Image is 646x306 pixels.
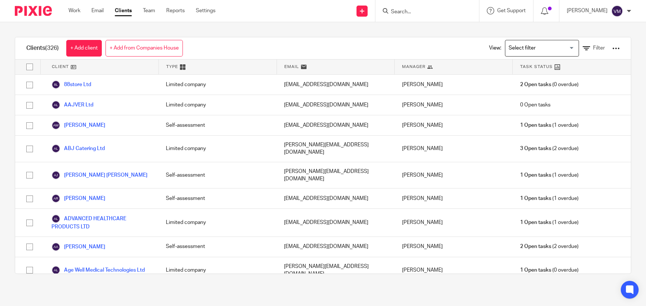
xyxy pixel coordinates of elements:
div: View: [478,37,620,59]
input: Search for option [506,42,575,55]
div: Limited company [158,95,277,115]
a: Work [68,7,80,14]
a: AAJVER Ltd [51,101,93,109]
span: (0 overdue) [520,266,579,274]
div: [EMAIL_ADDRESS][DOMAIN_NAME] [277,209,395,236]
div: [PERSON_NAME][EMAIL_ADDRESS][DOMAIN_NAME] [277,136,395,162]
span: Task Status [520,64,553,70]
span: (1 overdue) [520,219,579,226]
h1: Clients [26,44,59,52]
span: Manager [402,64,425,70]
a: [PERSON_NAME] [51,194,105,203]
img: svg%3E [51,266,60,275]
div: [PERSON_NAME] [395,115,513,135]
img: svg%3E [51,194,60,203]
span: 1 Open tasks [520,219,551,226]
span: 0 Open tasks [520,101,550,109]
div: Limited company [158,136,277,162]
p: [PERSON_NAME] [567,7,607,14]
div: [EMAIL_ADDRESS][DOMAIN_NAME] [277,188,395,208]
span: (1 overdue) [520,171,579,179]
span: (1 overdue) [520,195,579,202]
a: 88store Ltd [51,80,91,89]
div: [PERSON_NAME] [395,95,513,115]
div: Self-assessment [158,237,277,257]
span: 1 Open tasks [520,171,551,179]
div: [PERSON_NAME] [395,136,513,162]
a: ABJ Catering Ltd [51,144,105,153]
span: Filter [593,45,605,51]
span: (326) [45,45,59,51]
img: svg%3E [51,80,60,89]
img: Pixie [15,6,52,16]
span: Get Support [497,8,526,13]
a: + Add client [66,40,102,57]
div: Limited company [158,75,277,95]
span: (1 overdue) [520,122,579,129]
div: [EMAIL_ADDRESS][DOMAIN_NAME] [277,95,395,115]
span: (2 overdue) [520,145,579,152]
span: 2 Open tasks [520,81,551,88]
span: Client [52,64,69,70]
div: Self-assessment [158,162,277,188]
div: [PERSON_NAME][EMAIL_ADDRESS][DOMAIN_NAME] [277,162,395,188]
a: [PERSON_NAME] [51,121,105,130]
span: 1 Open tasks [520,122,551,129]
a: Team [143,7,155,14]
img: svg%3E [51,171,60,180]
div: Search for option [505,40,579,57]
div: [EMAIL_ADDRESS][DOMAIN_NAME] [277,237,395,257]
a: [PERSON_NAME] [51,242,105,251]
a: Clients [115,7,132,14]
div: [PERSON_NAME] [395,188,513,208]
div: Limited company [158,257,277,283]
input: Select all [23,60,37,74]
div: [EMAIL_ADDRESS][DOMAIN_NAME] [277,115,395,135]
span: Type [166,64,178,70]
a: Settings [196,7,215,14]
div: [PERSON_NAME] [395,209,513,236]
a: + Add from Companies House [106,40,183,57]
img: svg%3E [51,214,60,223]
a: Reports [166,7,185,14]
img: svg%3E [51,144,60,153]
img: svg%3E [611,5,623,17]
a: ADVANCED HEALTHCARE PRODUCTS LTD [51,214,151,231]
div: Limited company [158,209,277,236]
img: svg%3E [51,121,60,130]
div: [EMAIL_ADDRESS][DOMAIN_NAME] [277,75,395,95]
a: Age Well Medical Technologies Ltd [51,266,145,275]
div: [PERSON_NAME] [395,257,513,283]
span: 2 Open tasks [520,243,551,250]
div: Self-assessment [158,115,277,135]
img: svg%3E [51,242,60,251]
span: Email [284,64,299,70]
span: 1 Open tasks [520,195,551,202]
div: [PERSON_NAME] [395,162,513,188]
div: Self-assessment [158,188,277,208]
img: svg%3E [51,101,60,109]
span: (0 overdue) [520,81,579,88]
div: [PERSON_NAME] [395,237,513,257]
input: Search [390,9,457,16]
span: (2 overdue) [520,243,579,250]
a: [PERSON_NAME] [PERSON_NAME] [51,171,147,180]
span: 1 Open tasks [520,266,551,274]
span: 3 Open tasks [520,145,551,152]
div: [PERSON_NAME] [395,75,513,95]
div: [PERSON_NAME][EMAIL_ADDRESS][DOMAIN_NAME] [277,257,395,283]
a: Email [91,7,104,14]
